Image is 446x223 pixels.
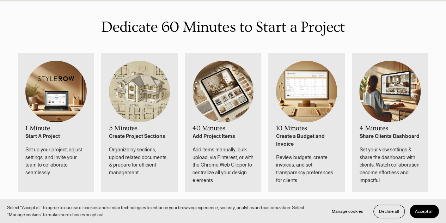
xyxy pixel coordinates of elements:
[25,146,86,177] p: Set up your project, adjust settings, and invite your team to collaborate seamlessly.
[109,133,165,139] strong: Create Project Sections
[7,204,319,218] p: Select “Accept all” to agree to our use of cookies and similar technologies to enhance your brows...
[326,205,368,218] button: Manage cookies
[379,209,399,214] span: Decline all
[25,133,60,139] strong: Start A Project
[18,16,428,39] p: Dedicate 60 Minutes to Start a Project
[415,209,434,214] span: Accept all
[109,125,170,132] h2: 5 Minutes
[109,146,170,177] p: Organize by sections, upload related documents, & prepare for efficient management.
[359,125,420,132] h2: 4 Minutes
[359,133,419,139] strong: Share Clients Dashboard
[373,205,405,218] button: Decline all
[193,133,235,139] strong: Add Project Items
[276,154,337,185] p: Review budgets, create invoices, and set transparency preferences for clients.
[276,125,337,132] h2: 10 Minutes
[25,125,86,132] h2: 1 Minute
[193,125,253,132] h2: 40 Minutes
[276,133,326,147] strong: Create a Budget and Invoice
[193,146,253,185] p: Add items manually, bulk upload, via Pinterest, or with the Chrome Web Clipper to centralize all ...
[359,146,420,185] p: Set your view settings & share the dashboard with clients. Watch collaboration become effortless ...
[410,205,439,218] button: Accept all
[332,209,363,214] span: Manage cookies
